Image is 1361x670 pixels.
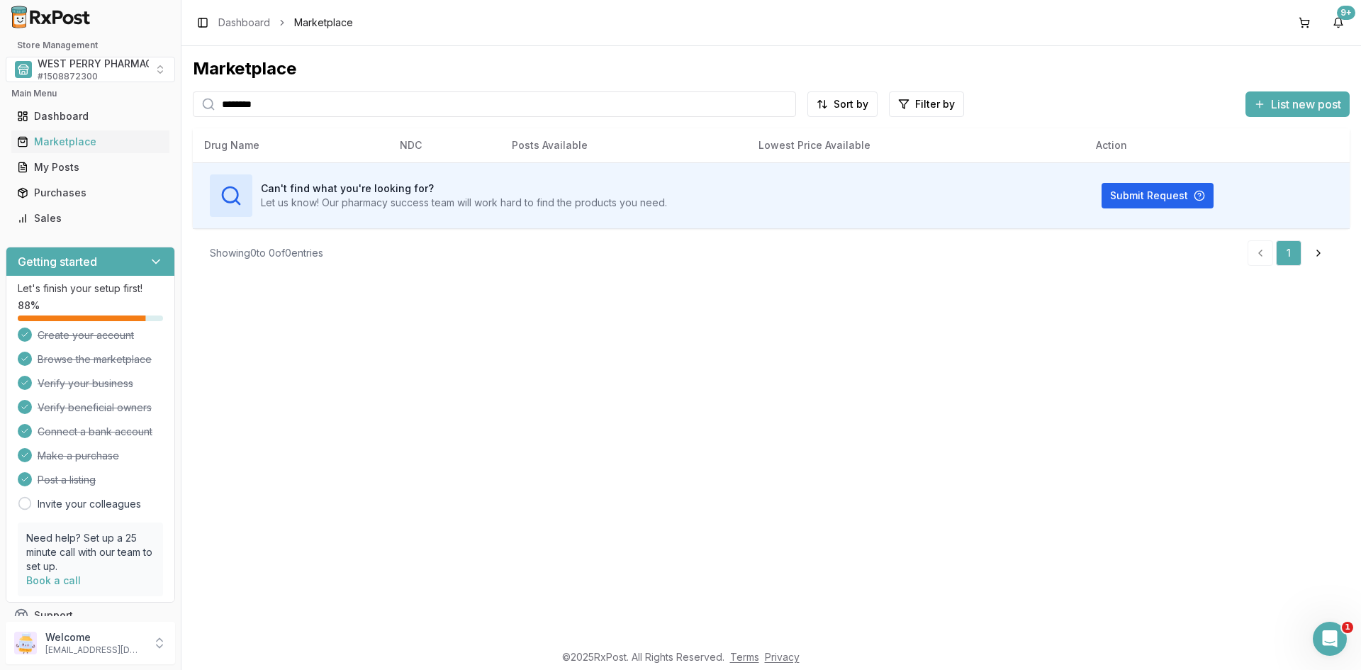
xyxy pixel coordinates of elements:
div: Showing 0 to 0 of 0 entries [210,246,323,260]
th: Drug Name [193,128,388,162]
a: My Posts [11,155,169,180]
button: Purchases [6,182,175,204]
span: Create your account [38,328,134,342]
th: Action [1085,128,1350,162]
div: Sales [17,211,164,225]
span: Marketplace [294,16,353,30]
span: Verify your business [38,376,133,391]
button: Marketplace [6,130,175,153]
img: RxPost Logo [6,6,96,28]
span: Post a listing [38,473,96,487]
span: Verify beneficial owners [38,401,152,415]
a: List new post [1245,99,1350,113]
button: 9+ [1327,11,1350,34]
a: Go to next page [1304,240,1333,266]
span: Sort by [834,97,868,111]
div: Marketplace [17,135,164,149]
th: NDC [388,128,500,162]
span: 88 % [18,298,40,313]
p: [EMAIL_ADDRESS][DOMAIN_NAME] [45,644,144,656]
span: Connect a bank account [38,425,152,439]
button: Submit Request [1102,183,1214,208]
p: Let's finish your setup first! [18,281,163,296]
span: Make a purchase [38,449,119,463]
th: Posts Available [500,128,747,162]
a: Book a call [26,574,81,586]
a: Privacy [765,651,800,663]
a: Sales [11,206,169,231]
nav: breadcrumb [218,16,353,30]
div: 9+ [1337,6,1355,20]
h2: Main Menu [11,88,169,99]
a: Dashboard [11,104,169,129]
a: Dashboard [218,16,270,30]
button: Filter by [889,91,964,117]
p: Need help? Set up a 25 minute call with our team to set up. [26,531,155,574]
span: Filter by [915,97,955,111]
button: Dashboard [6,105,175,128]
button: My Posts [6,156,175,179]
img: User avatar [14,632,37,654]
iframe: Intercom live chat [1313,622,1347,656]
button: Select a view [6,57,175,82]
h3: Getting started [18,253,97,270]
a: Invite your colleagues [38,497,141,511]
p: Welcome [45,630,144,644]
th: Lowest Price Available [747,128,1085,162]
div: Purchases [17,186,164,200]
p: Let us know! Our pharmacy success team will work hard to find the products you need. [261,196,667,210]
button: Sales [6,207,175,230]
a: Purchases [11,180,169,206]
span: # 1508872300 [38,71,98,82]
span: Browse the marketplace [38,352,152,367]
h2: Store Management [6,40,175,51]
a: Marketplace [11,129,169,155]
span: WEST PERRY PHARMACY INC [38,57,180,71]
div: Dashboard [17,109,164,123]
h3: Can't find what you're looking for? [261,182,667,196]
span: 1 [1342,622,1353,633]
button: List new post [1245,91,1350,117]
a: 1 [1276,240,1301,266]
button: Support [6,603,175,628]
a: Terms [730,651,759,663]
span: List new post [1271,96,1341,113]
button: Sort by [807,91,878,117]
nav: pagination [1248,240,1333,266]
div: Marketplace [193,57,1350,80]
div: My Posts [17,160,164,174]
